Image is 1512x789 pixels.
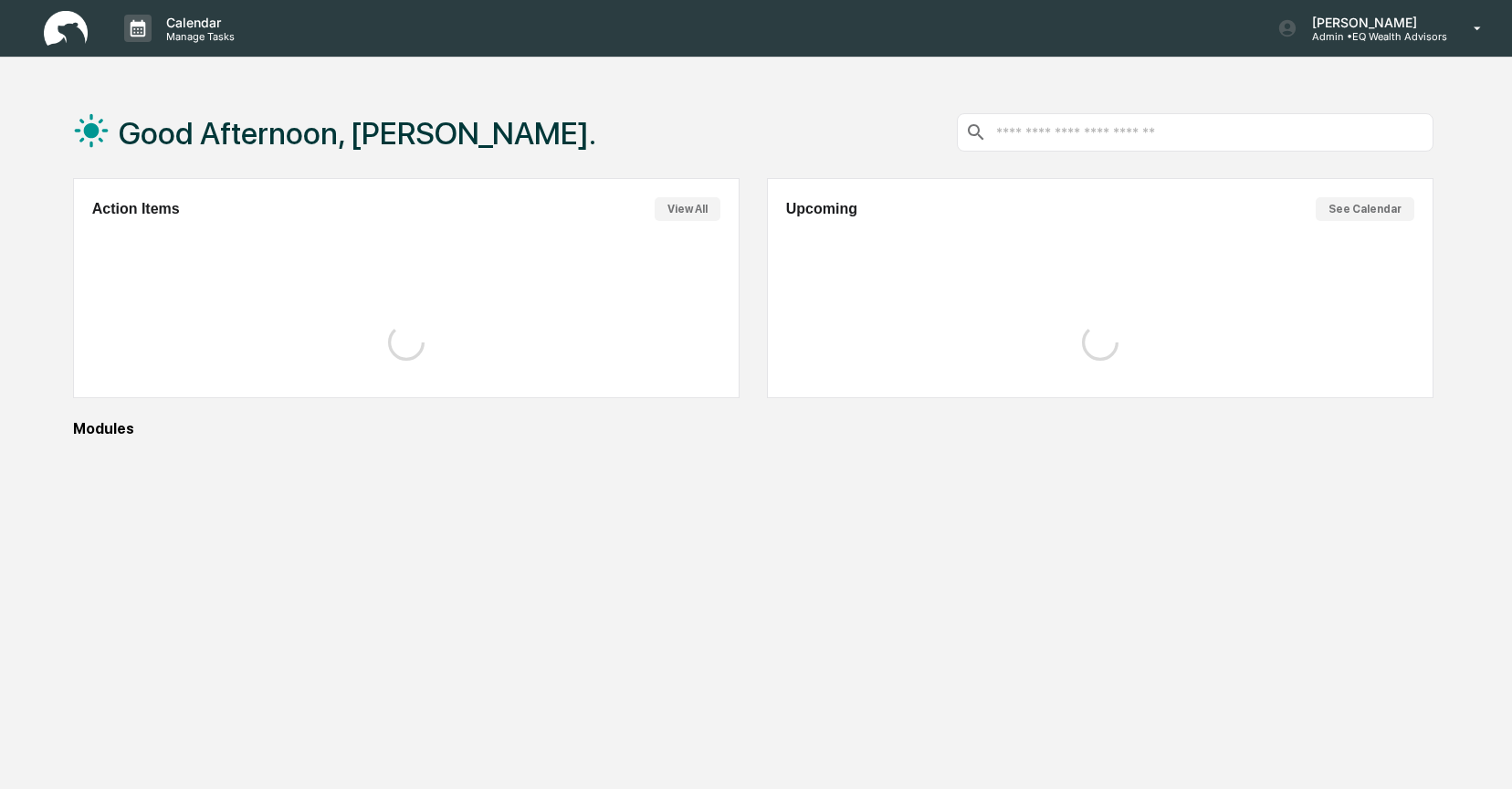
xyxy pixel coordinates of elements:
img: logo [44,11,88,47]
button: See Calendar [1316,197,1414,221]
p: [PERSON_NAME] [1297,15,1447,30]
h2: Action Items [92,201,180,217]
h2: Upcoming [786,201,857,217]
p: Admin • EQ Wealth Advisors [1297,30,1447,43]
p: Manage Tasks [152,30,244,43]
h1: Good Afternoon, [PERSON_NAME]. [119,115,596,152]
div: Modules [73,420,1433,437]
p: Calendar [152,15,244,30]
button: View All [655,197,720,221]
